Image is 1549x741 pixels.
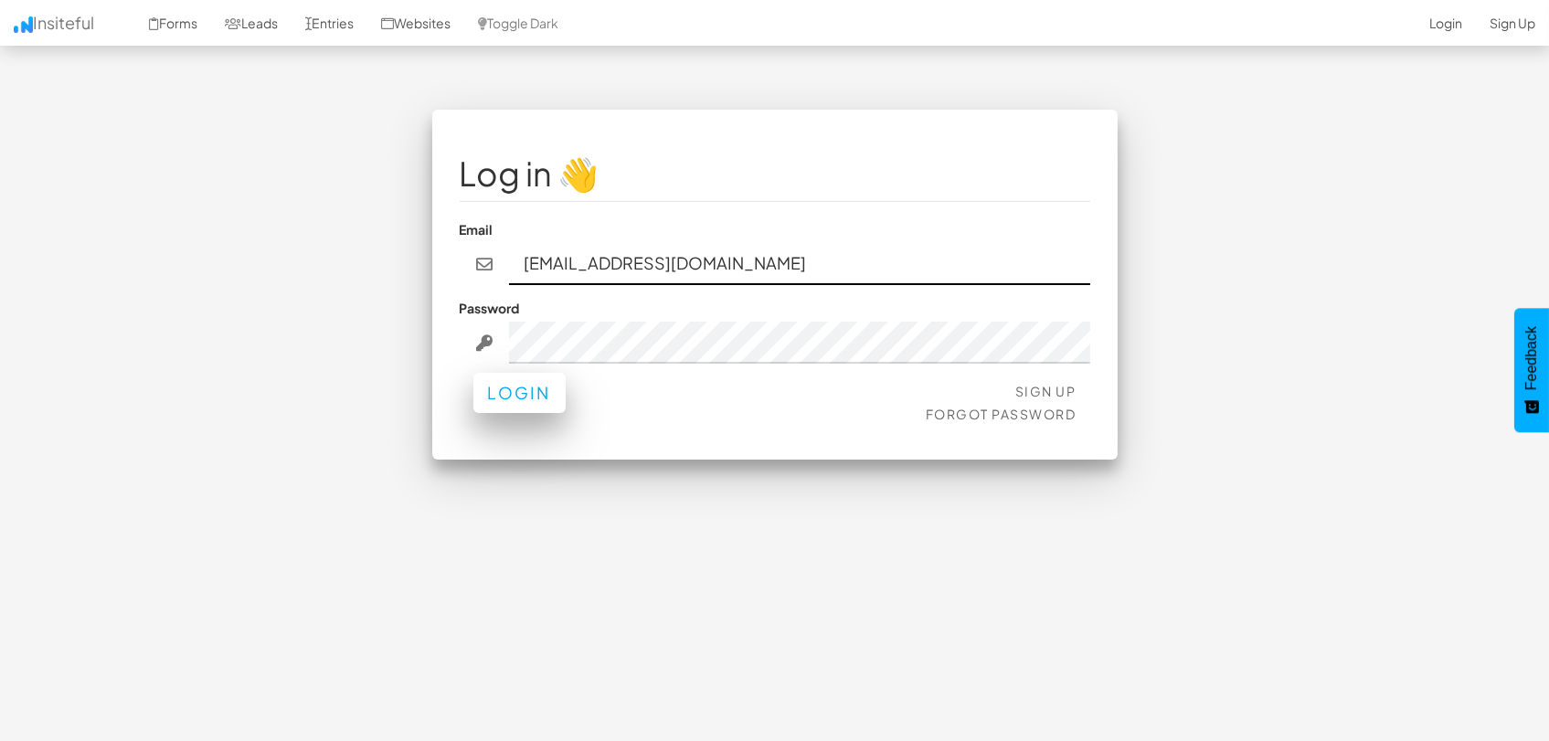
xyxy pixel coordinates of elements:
img: icon.png [14,16,33,33]
input: john@doe.com [509,243,1090,285]
h1: Log in 👋 [460,155,1090,192]
button: Login [473,373,566,413]
button: Feedback - Show survey [1514,308,1549,432]
a: Sign Up [1015,383,1077,399]
label: Email [460,220,493,238]
a: Forgot Password [926,406,1077,422]
label: Password [460,299,520,317]
span: Feedback [1523,326,1540,390]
